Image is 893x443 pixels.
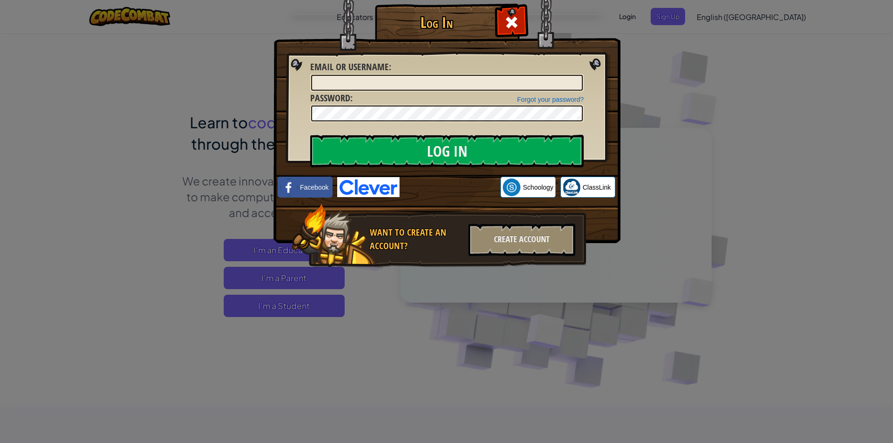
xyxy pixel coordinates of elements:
[563,179,580,196] img: classlink-logo-small.png
[310,135,584,167] input: Log In
[310,92,350,104] span: Password
[310,60,389,73] span: Email or Username
[300,183,328,192] span: Facebook
[400,177,500,198] iframe: Tombol Login dengan Google
[468,224,575,256] div: Create Account
[370,226,463,252] div: Want to create an account?
[517,96,584,103] a: Forgot your password?
[280,179,298,196] img: facebook_small.png
[503,179,520,196] img: schoology.png
[583,183,611,192] span: ClassLink
[310,92,353,105] label: :
[523,183,553,192] span: Schoology
[337,177,400,197] img: clever-logo-blue.png
[310,60,391,74] label: :
[377,14,496,31] h1: Log In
